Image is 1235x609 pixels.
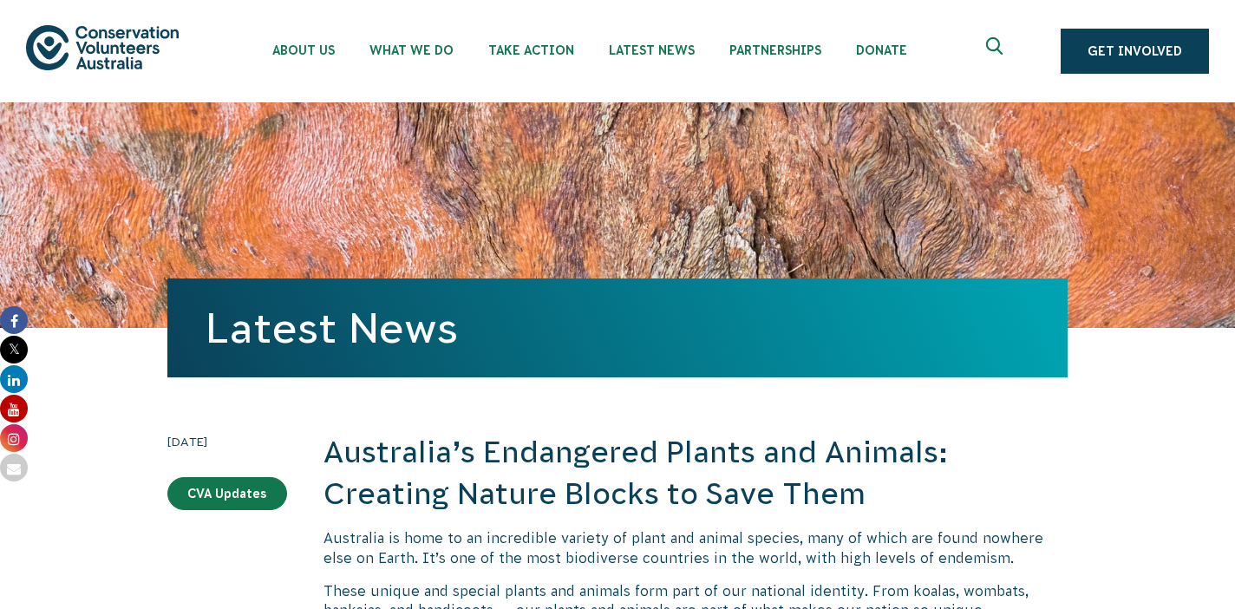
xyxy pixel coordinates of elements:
[986,37,1008,65] span: Expand search box
[206,304,458,351] a: Latest News
[323,528,1068,567] p: Australia is home to an incredible variety of plant and animal species, many of which are found n...
[272,43,335,57] span: About Us
[369,43,454,57] span: What We Do
[167,477,287,510] a: CVA Updates
[729,43,821,57] span: Partnerships
[323,432,1068,514] h2: Australia’s Endangered Plants and Animals: Creating Nature Blocks to Save Them
[609,43,695,57] span: Latest News
[167,432,287,451] time: [DATE]
[976,30,1017,72] button: Expand search box Close search box
[1061,29,1209,74] a: Get Involved
[856,43,907,57] span: Donate
[488,43,574,57] span: Take Action
[26,25,179,69] img: logo.svg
